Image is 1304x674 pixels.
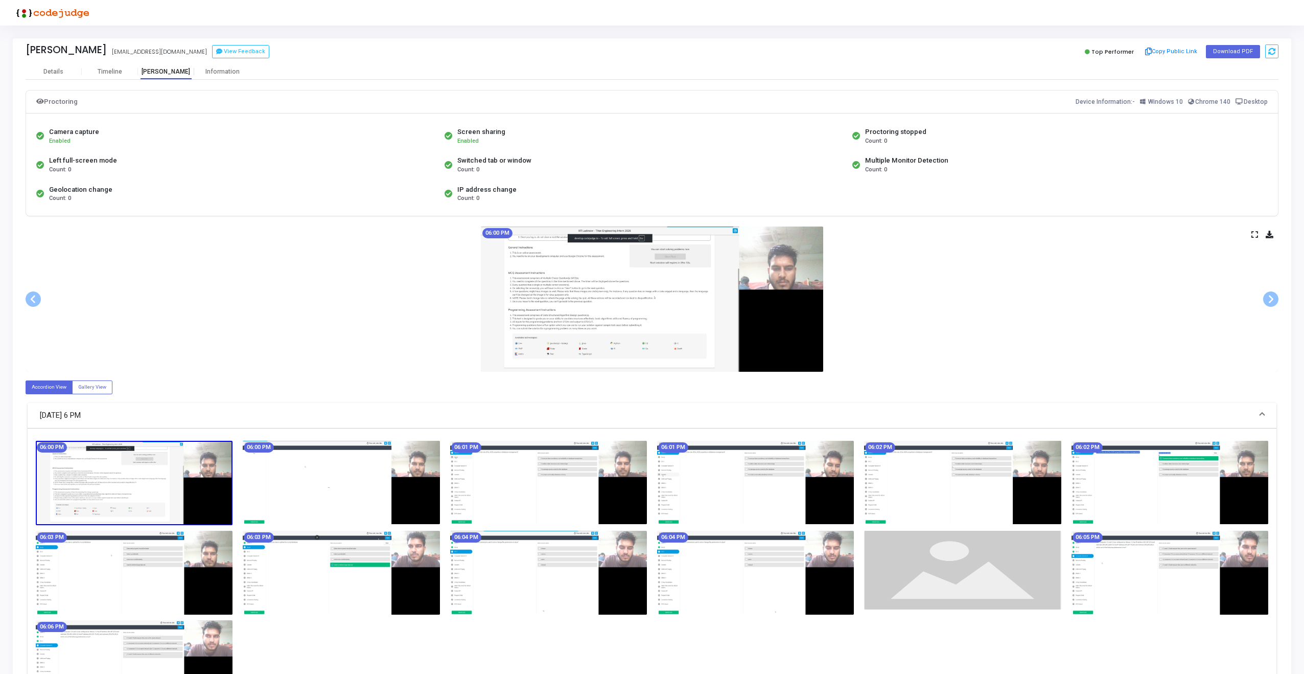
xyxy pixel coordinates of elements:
mat-chip: 06:03 PM [37,532,67,543]
div: Device Information:- [1076,96,1268,108]
div: Multiple Monitor Detection [865,155,948,166]
div: [PERSON_NAME] [138,68,194,76]
span: Enabled [49,138,71,144]
button: Copy Public Link [1142,44,1201,59]
div: Proctoring [36,96,78,108]
mat-chip: 06:04 PM [658,532,688,543]
mat-chip: 06:01 PM [451,442,481,453]
div: Proctoring stopped [865,127,926,137]
mat-chip: 06:04 PM [451,532,481,543]
img: screenshot-1758025857104.jpeg [243,441,439,525]
div: IP address change [457,185,517,195]
div: Switched tab or window [457,155,531,166]
mat-chip: 06:03 PM [244,532,274,543]
div: Camera capture [49,127,99,137]
span: Chrome 140 [1195,98,1230,105]
img: screenshot-1758026038436.jpeg [243,531,439,615]
span: Count: 0 [865,166,887,174]
span: Count: 0 [49,194,71,203]
img: screenshot-1758025888243.jpeg [450,441,647,525]
img: image_loading.png [864,531,1061,610]
div: Screen sharing [457,127,505,137]
mat-chip: 06:06 PM [37,622,67,632]
img: screenshot-1758026068504.jpeg [450,531,647,615]
span: Count: 0 [457,194,479,203]
mat-chip: 06:05 PM [1073,532,1103,543]
div: Geolocation change [49,185,112,195]
div: [PERSON_NAME] [26,44,107,56]
span: Windows 10 [1148,98,1183,105]
mat-chip: 06:02 PM [1073,442,1103,453]
img: screenshot-1758026098416.jpeg [657,531,854,615]
span: Count: 0 [49,166,71,174]
button: Download PDF [1206,45,1260,58]
span: Top Performer [1091,48,1134,56]
div: Timeline [98,68,122,76]
mat-chip: 06:00 PM [244,442,274,453]
img: screenshot-1758025978717.jpeg [1072,441,1268,525]
img: screenshot-1758026158403.jpeg [1072,531,1268,615]
div: Details [43,68,63,76]
span: Desktop [1244,98,1268,105]
div: Left full-screen mode [49,155,117,166]
mat-panel-title: [DATE] 6 PM [40,410,1252,421]
span: Count: 0 [865,137,887,146]
img: screenshot-1758026008428.jpeg [36,531,232,615]
mat-chip: 06:01 PM [658,442,688,453]
mat-chip: 06:02 PM [865,442,895,453]
label: Gallery View [72,380,112,394]
img: logo [13,3,89,23]
img: screenshot-1758025948423.jpeg [864,441,1061,525]
div: Information [194,68,250,76]
mat-chip: 06:00 PM [482,228,513,238]
img: screenshot-1758025918451.jpeg [657,441,854,525]
span: Enabled [457,138,479,144]
img: screenshot-1758025828040.jpeg [481,227,823,372]
mat-expansion-panel-header: [DATE] 6 PM [28,403,1276,429]
mat-chip: 06:00 PM [37,442,67,453]
span: Count: 0 [457,166,479,174]
img: screenshot-1758025828040.jpeg [36,441,232,526]
div: [EMAIL_ADDRESS][DOMAIN_NAME] [112,48,207,56]
label: Accordion View [26,380,73,394]
button: View Feedback [212,45,269,58]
